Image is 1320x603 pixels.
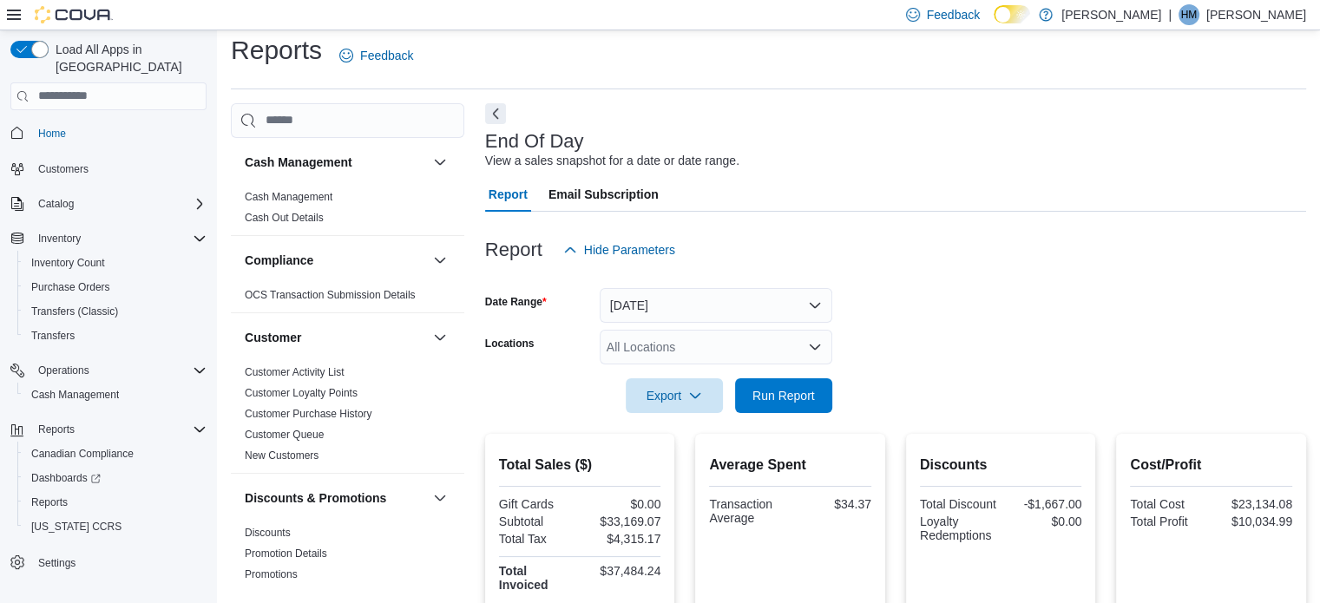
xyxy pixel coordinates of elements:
span: Dashboards [24,468,207,488]
span: Operations [31,360,207,381]
span: Feedback [360,47,413,64]
div: Discounts & Promotions [231,522,464,592]
a: Feedback [332,38,420,73]
div: View a sales snapshot for a date or date range. [485,152,739,170]
span: Hide Parameters [584,241,675,259]
h3: Customer [245,329,301,346]
span: Customer Activity List [245,365,345,379]
span: Reports [38,423,75,436]
a: Home [31,123,73,144]
div: Subtotal [499,515,576,528]
h3: End Of Day [485,131,584,152]
div: Compliance [231,285,464,312]
div: Total Profit [1130,515,1207,528]
span: Inventory [31,228,207,249]
a: Inventory Count [24,252,112,273]
span: Catalog [38,197,74,211]
div: $37,484.24 [583,564,660,578]
div: $4,315.17 [583,532,660,546]
div: Total Tax [499,532,576,546]
a: Dashboards [24,468,108,488]
button: Inventory Count [17,251,213,275]
button: Open list of options [808,340,822,354]
span: Transfers (Classic) [24,301,207,322]
input: Dark Mode [994,5,1030,23]
a: Transfers [24,325,82,346]
h3: Compliance [245,252,313,269]
a: Customer Loyalty Points [245,387,358,399]
button: Canadian Compliance [17,442,213,466]
a: Customer Purchase History [245,408,372,420]
a: Customer Activity List [245,366,345,378]
a: New Customers [245,449,319,462]
strong: Total Invoiced [499,564,548,592]
p: [PERSON_NAME] [1061,4,1161,25]
div: Total Discount [920,497,997,511]
div: Customer [231,362,464,473]
span: Dashboards [31,471,101,485]
button: Export [626,378,723,413]
span: Home [38,127,66,141]
span: Cash Management [31,388,119,402]
button: Purchase Orders [17,275,213,299]
h1: Reports [231,33,322,68]
span: Canadian Compliance [24,443,207,464]
img: Cova [35,6,113,23]
a: Dashboards [17,466,213,490]
h2: Cost/Profit [1130,455,1292,475]
button: Cash Management [430,152,450,173]
span: Canadian Compliance [31,447,134,461]
button: Operations [3,358,213,383]
button: Reports [3,417,213,442]
div: Total Cost [1130,497,1207,511]
span: Inventory Count [31,256,105,270]
h2: Total Sales ($) [499,455,661,475]
button: Cash Management [245,154,426,171]
div: $33,169.07 [583,515,660,528]
button: Next [485,103,506,124]
div: $23,134.08 [1215,497,1292,511]
a: Settings [31,553,82,574]
span: Export [636,378,713,413]
a: Cash Out Details [245,212,324,224]
span: Dark Mode [994,23,995,24]
span: Customer Purchase History [245,407,372,421]
button: Inventory [31,228,88,249]
span: Transfers [31,329,75,343]
span: Transfers (Classic) [31,305,118,318]
span: Reports [31,419,207,440]
button: Reports [31,419,82,440]
span: Report [489,177,528,212]
h2: Average Spent [709,455,871,475]
a: [US_STATE] CCRS [24,516,128,537]
span: Customers [38,162,89,176]
a: Customer Queue [245,429,324,441]
div: Gift Cards [499,497,576,511]
span: Feedback [927,6,980,23]
div: $34.37 [794,497,871,511]
a: Promotion Details [245,547,327,560]
span: Discounts [245,526,291,540]
div: $0.00 [583,497,660,511]
span: Run Report [752,387,815,404]
span: Customers [31,158,207,180]
span: Purchase Orders [31,280,110,294]
span: Reports [24,492,207,513]
a: Transfers (Classic) [24,301,125,322]
a: Cash Management [245,191,332,203]
button: Compliance [430,250,450,271]
h3: Discounts & Promotions [245,489,386,507]
label: Date Range [485,295,547,309]
button: Catalog [3,192,213,216]
button: Hide Parameters [556,233,682,267]
span: Customer Queue [245,428,324,442]
a: Reports [24,492,75,513]
div: Loyalty Redemptions [920,515,997,542]
div: Transaction Average [709,497,786,525]
span: Purchase Orders [24,277,207,298]
div: Cash Management [231,187,464,235]
a: OCS Transaction Submission Details [245,289,416,301]
p: | [1168,4,1172,25]
span: Customer Loyalty Points [245,386,358,400]
a: Customers [31,159,95,180]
